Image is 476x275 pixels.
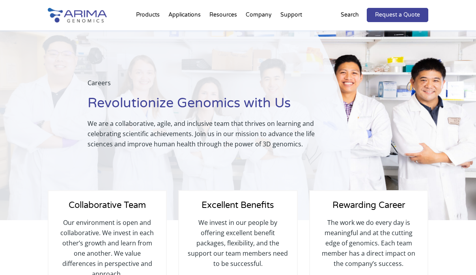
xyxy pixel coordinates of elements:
p: Search [341,10,359,20]
span: Excellent Benefits [202,200,274,210]
p: We are a collaborative, agile, and inclusive team that thrives on learning and celebrating scient... [88,118,330,149]
h1: Revolutionize Genomics with Us [88,94,330,118]
img: Arima-Genomics-logo [48,8,107,22]
span: Collaborative Team [69,200,146,210]
p: The work we do every day is meaningful and at the cutting edge of genomics. Each team member has ... [318,217,420,269]
a: Request a Quote [367,8,428,22]
span: Rewarding Career [332,200,405,210]
p: We invest in our people by offering excellent benefit packages, flexibility, and the support our ... [187,217,289,269]
p: Careers [88,78,330,94]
